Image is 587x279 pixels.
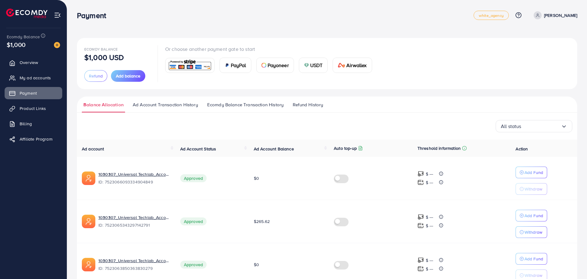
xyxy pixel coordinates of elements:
[165,45,377,53] p: Or choose another payment gate to start
[89,73,103,79] span: Refund
[7,40,25,49] span: $1,000
[516,146,528,152] span: Action
[98,171,170,177] a: 1030307_Universal Techlab_Account 3
[346,62,367,69] span: Airwallex
[98,265,170,271] span: ID: 7523063850363830279
[524,212,543,219] p: Add Fund
[84,70,107,82] button: Refund
[7,34,40,40] span: Ecomdy Balance
[254,262,259,268] span: $0
[98,214,170,221] a: 1030307_Universal Techlab_Account 2
[5,118,62,130] a: Billing
[417,179,424,186] img: top-up amount
[261,63,266,68] img: card
[516,226,547,238] button: Withdraw
[254,175,259,181] span: $0
[20,75,51,81] span: My ad accounts
[524,255,543,262] p: Add Fund
[524,185,542,193] p: Withdraw
[231,62,246,69] span: PayPal
[299,58,328,73] a: cardUSDT
[426,170,433,178] p: $ ---
[207,101,284,108] span: Ecomdy Balance Transaction History
[524,169,543,176] p: Add Fund
[417,257,424,263] img: top-up amount
[334,145,357,152] p: Auto top-up
[133,101,198,108] span: Ad Account Transaction History
[167,59,212,72] img: card
[5,87,62,99] a: Payment
[82,215,95,228] img: ic-ads-acc.e4c84228.svg
[98,179,170,185] span: ID: 7523066093334904849
[417,266,424,272] img: top-up amount
[524,272,542,279] p: Withdraw
[98,214,170,228] div: <span class='underline'>1030307_Universal Techlab_Account 2</span></br>7523065343297142791
[5,72,62,84] a: My ad accounts
[474,11,509,20] a: white_agency
[6,9,48,18] img: logo
[524,228,542,236] p: Withdraw
[254,146,294,152] span: Ad Account Balance
[417,222,424,229] img: top-up amount
[426,179,433,186] p: $ ---
[521,122,561,131] input: Search for option
[304,63,309,68] img: card
[516,183,547,195] button: Withdraw
[333,58,372,73] a: cardAirwallex
[82,146,104,152] span: Ad account
[165,58,215,73] a: card
[496,120,572,132] div: Search for option
[338,63,345,68] img: card
[98,222,170,228] span: ID: 7523065343297142791
[426,213,433,221] p: $ ---
[516,210,547,221] button: Add Fund
[82,172,95,185] img: ic-ads-acc.e4c84228.svg
[544,12,577,19] p: [PERSON_NAME]
[54,12,61,19] img: menu
[219,58,251,73] a: cardPayPal
[111,70,145,82] button: Add balance
[417,145,461,152] p: Threshold information
[501,122,521,131] span: All status
[77,11,111,20] h3: Payment
[180,261,207,269] span: Approved
[531,11,577,19] a: [PERSON_NAME]
[516,167,547,178] button: Add Fund
[310,62,323,69] span: USDT
[20,90,37,96] span: Payment
[180,217,207,225] span: Approved
[20,121,32,127] span: Billing
[98,258,170,264] a: 1030307_Universal Techlab_Account 1
[417,214,424,220] img: top-up amount
[426,257,433,264] p: $ ---
[180,146,216,152] span: Ad Account Status
[417,171,424,177] img: top-up amount
[516,253,547,265] button: Add Fund
[254,218,270,224] span: $265.62
[5,56,62,69] a: Overview
[83,101,124,108] span: Balance Allocation
[54,42,60,48] img: image
[20,136,52,142] span: Affiliate Program
[5,102,62,115] a: Product Links
[426,265,433,273] p: $ ---
[426,222,433,229] p: $ ---
[84,54,124,61] p: $1,000 USD
[293,101,323,108] span: Refund History
[20,105,46,111] span: Product Links
[116,73,140,79] span: Add balance
[479,13,504,17] span: white_agency
[98,171,170,185] div: <span class='underline'>1030307_Universal Techlab_Account 3</span></br>7523066093334904849
[180,174,207,182] span: Approved
[561,251,582,274] iframe: Chat
[225,63,230,68] img: card
[20,59,38,66] span: Overview
[5,133,62,145] a: Affiliate Program
[98,258,170,272] div: <span class='underline'>1030307_Universal Techlab_Account 1</span></br>7523063850363830279
[268,62,289,69] span: Payoneer
[84,47,118,52] span: Ecomdy Balance
[82,258,95,271] img: ic-ads-acc.e4c84228.svg
[256,58,294,73] a: cardPayoneer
